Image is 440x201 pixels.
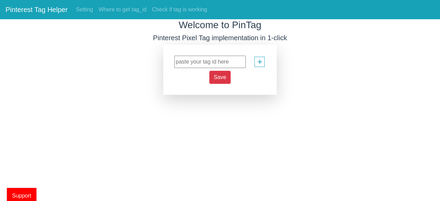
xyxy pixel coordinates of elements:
a: Where to get tag_id [96,3,150,16]
button: Save [209,71,231,84]
a: Setting [73,3,96,16]
input: paste your tag id here [174,56,246,68]
span: + [257,55,262,68]
a: Check if tag is working [149,3,210,16]
a: Pinterest Tag Helper [5,3,68,16]
span: Save [214,74,226,80]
